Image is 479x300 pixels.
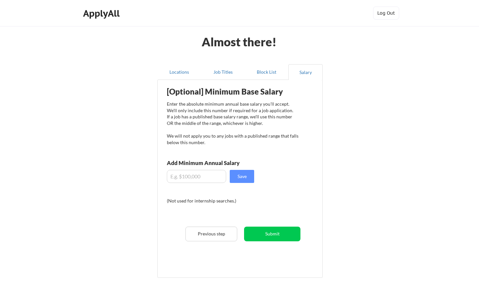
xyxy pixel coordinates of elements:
button: Save [230,170,254,183]
input: E.g. $100,000 [167,170,226,183]
button: Log Out [373,7,399,20]
button: Previous step [185,227,237,241]
div: ApplyAll [83,8,122,19]
div: (Not used for internship searches.) [167,198,255,204]
div: [Optional] Minimum Base Salary [167,88,298,96]
button: Salary [288,64,323,80]
button: Submit [244,227,300,241]
button: Block List [245,64,288,80]
button: Locations [157,64,201,80]
div: Add Minimum Annual Salary [167,160,269,166]
div: Enter the absolute minimum annual base salary you'll accept. We'll only include this number if re... [167,101,298,145]
div: Almost there! [194,36,285,48]
button: Job Titles [201,64,245,80]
